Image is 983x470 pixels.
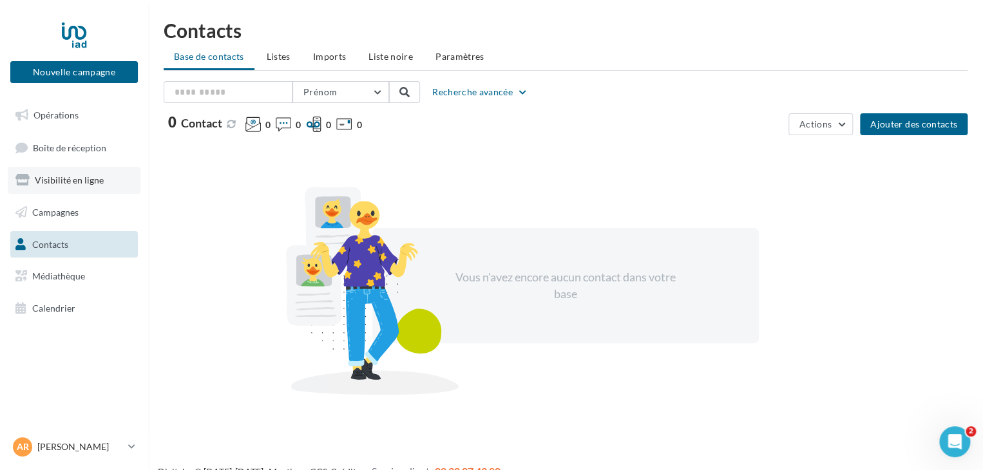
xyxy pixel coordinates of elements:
[296,118,301,131] span: 0
[368,51,413,62] span: Liste noire
[292,81,389,103] button: Prénom
[860,113,968,135] button: Ajouter des contacts
[35,174,104,185] span: Visibilité en ligne
[181,116,222,130] span: Contact
[303,86,337,97] span: Prénom
[8,199,140,226] a: Campagnes
[32,303,75,314] span: Calendrier
[8,295,140,322] a: Calendrier
[788,113,853,135] button: Actions
[8,102,140,129] a: Opérations
[267,51,291,62] span: Listes
[799,118,832,129] span: Actions
[32,207,79,218] span: Campagnes
[356,118,361,131] span: 0
[427,84,533,100] button: Recherche avancée
[33,142,106,153] span: Boîte de réception
[8,231,140,258] a: Contacts
[313,51,346,62] span: Imports
[33,109,79,120] span: Opérations
[8,134,140,162] a: Boîte de réception
[455,269,676,302] div: Vous n'avez encore aucun contact dans votre base
[966,426,976,437] span: 2
[17,440,29,453] span: AR
[8,167,140,194] a: Visibilité en ligne
[32,270,85,281] span: Médiathèque
[10,435,138,459] a: AR [PERSON_NAME]
[37,440,123,453] p: [PERSON_NAME]
[168,115,177,129] span: 0
[265,118,271,131] span: 0
[8,263,140,290] a: Médiathèque
[164,21,968,40] h1: Contacts
[435,51,484,62] span: Paramètres
[32,238,68,249] span: Contacts
[10,61,138,83] button: Nouvelle campagne
[939,426,970,457] iframe: Intercom live chat
[326,118,331,131] span: 0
